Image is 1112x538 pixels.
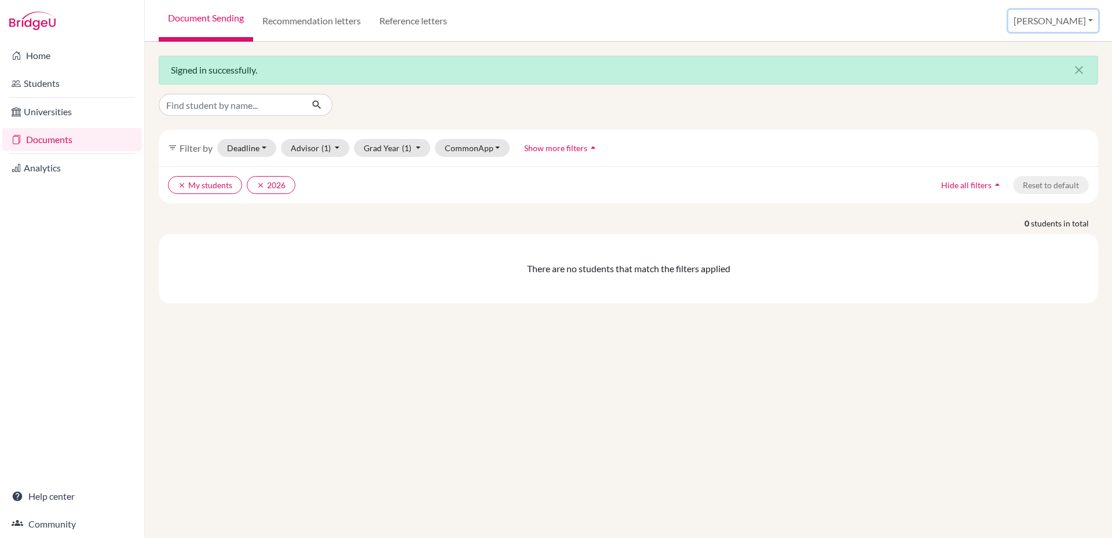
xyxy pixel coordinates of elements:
a: Help center [2,485,142,508]
i: clear [257,181,265,189]
a: Analytics [2,156,142,180]
span: Filter by [180,142,213,153]
div: There are no students that match the filters applied [163,262,1093,276]
button: Close [1060,56,1098,84]
img: Bridge-U [9,12,56,30]
button: Grad Year(1) [354,139,430,157]
button: Hide all filtersarrow_drop_up [931,176,1013,194]
a: Students [2,72,142,95]
i: arrow_drop_up [992,179,1003,191]
i: filter_list [168,143,177,152]
a: Documents [2,128,142,151]
button: Reset to default [1013,176,1089,194]
strong: 0 [1025,217,1031,229]
span: (1) [321,143,331,153]
button: Show more filtersarrow_drop_up [514,139,609,157]
button: Advisor(1) [281,139,350,157]
span: Hide all filters [941,180,992,190]
div: Signed in successfully. [159,56,1098,85]
a: Community [2,513,142,536]
button: [PERSON_NAME] [1008,10,1098,32]
i: close [1072,63,1086,77]
span: (1) [402,143,411,153]
button: Deadline [217,139,276,157]
button: clearMy students [168,176,242,194]
button: CommonApp [435,139,510,157]
button: clear2026 [247,176,295,194]
i: clear [178,181,186,189]
i: arrow_drop_up [587,142,599,153]
input: Find student by name... [159,94,302,116]
span: Show more filters [524,143,587,153]
span: students in total [1031,217,1098,229]
a: Universities [2,100,142,123]
a: Home [2,44,142,67]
